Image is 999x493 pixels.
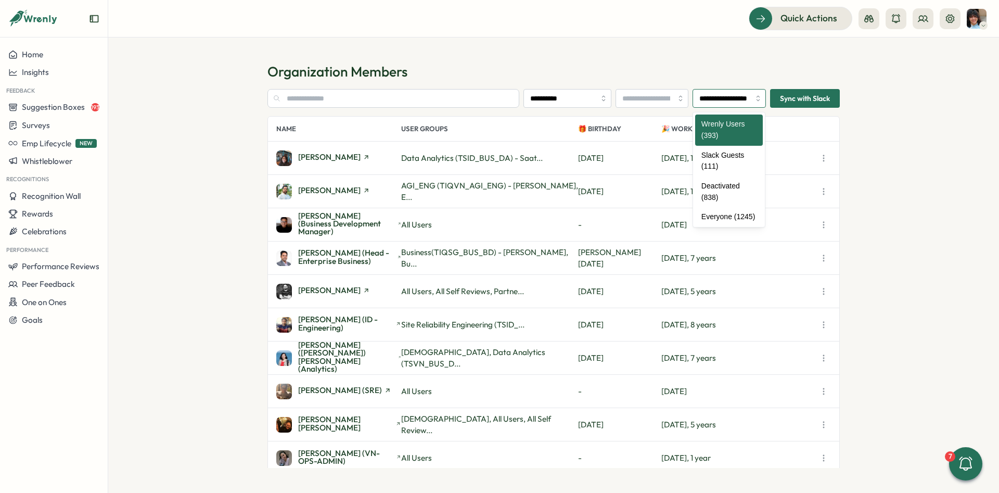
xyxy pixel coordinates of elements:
[276,317,292,333] img: Amit SANAYE (ID - Engineering)
[276,341,401,375] a: Amy (Ngoc-Anh) NGUYEN (Analytics)[PERSON_NAME] ([PERSON_NAME]) [PERSON_NAME] (Analytics)
[401,247,568,269] span: Business(TIQSG_BUS_BD) - [PERSON_NAME], Bu...
[22,49,43,59] span: Home
[298,212,395,236] span: [PERSON_NAME] (Business Development Manager)
[276,350,292,366] img: Amy (Ngoc-Anh) NGUYEN (Analytics)
[661,286,816,297] p: [DATE], 5 years
[276,384,292,399] img: Anh Bui (SRE)
[298,315,393,332] span: [PERSON_NAME] (ID - Engineering)
[22,261,99,271] span: Performance Reviews
[22,156,72,166] span: Whistleblower
[661,419,816,431] p: [DATE], 5 years
[276,217,292,233] img: Alberto Javier (Business Development Manager)
[578,419,661,431] p: [DATE]
[298,286,361,294] span: [PERSON_NAME]
[22,120,50,130] span: Surveys
[22,315,43,325] span: Goals
[91,103,99,111] span: 193
[276,150,401,166] a: Adelaide Souhoka[PERSON_NAME]
[298,386,382,394] span: [PERSON_NAME] (SRE)
[298,415,393,432] span: [PERSON_NAME] [PERSON_NAME]
[945,451,955,462] div: 7
[578,352,661,364] p: [DATE]
[401,414,551,435] span: [DEMOGRAPHIC_DATA], All Users, All Self Review...
[89,14,99,24] button: Expand sidebar
[298,341,396,373] span: [PERSON_NAME] ([PERSON_NAME]) [PERSON_NAME] (Analytics)
[22,138,71,148] span: Emp Lifecycle
[22,297,67,307] span: One on Ones
[967,9,987,29] img: Sahana Rao
[401,153,543,163] span: Data Analytics (TSID_BUS_DA) - Saat...
[780,11,837,25] span: Quick Actions
[578,247,661,270] p: [PERSON_NAME][DATE]
[401,347,545,369] span: [DEMOGRAPHIC_DATA], Data Analytics (TSVN_BUS_D...
[298,449,394,465] span: [PERSON_NAME] (VN-OPS-ADMIN)
[22,191,81,201] span: Recognition Wall
[949,447,982,481] button: 7
[276,117,401,141] p: Name
[695,207,763,227] div: Everyone (1245)
[578,117,661,141] p: 🎁 Birthday
[661,452,816,464] p: [DATE], 1 year
[276,449,401,467] a: Anh Pham (VN-OPS-ADMIN)[PERSON_NAME] (VN-OPS-ADMIN)
[661,219,816,231] p: [DATE]
[695,146,763,176] div: Slack Guests (111)
[661,252,816,264] p: [DATE], 7 years
[276,184,292,199] img: Akshay Bhardwaj
[780,90,830,107] span: Sync with Slack
[661,319,816,331] p: [DATE], 8 years
[401,286,524,296] span: All Users, All Self Reviews, Partne...
[22,102,85,112] span: Suggestion Boxes
[276,315,401,334] a: Amit SANAYE (ID - Engineering)[PERSON_NAME] (ID - Engineering)
[75,139,97,148] span: NEW
[22,279,75,289] span: Peer Feedback
[578,186,661,197] p: [DATE]
[276,184,401,199] a: Akshay Bhardwaj[PERSON_NAME]
[276,212,401,238] a: Alberto Javier (Business Development Manager)[PERSON_NAME] (Business Development Manager)
[578,386,661,397] p: -
[661,352,816,364] p: [DATE], 7 years
[298,186,361,194] span: [PERSON_NAME]
[276,284,292,299] img: Alok HAWALDAR
[661,153,816,164] p: [DATE], 1 year
[401,117,578,141] p: User Groups
[401,181,578,202] span: AGI_ENG (TIQVN_AGI_ENG) - [PERSON_NAME], E...
[276,150,292,166] img: Adelaide Souhoka
[22,209,53,219] span: Rewards
[578,452,661,464] p: -
[661,117,816,141] p: 🎉 Work Anniversary
[298,153,361,161] span: [PERSON_NAME]
[276,417,292,433] img: Anh Nguyen Phuong
[276,284,401,299] a: Alok HAWALDAR[PERSON_NAME]
[276,250,292,266] img: Alok Chaubey (Head - Enterprise Business)
[276,450,292,466] img: Anh Pham (VN-OPS-ADMIN)
[401,320,524,330] span: Site Reliability Engineering (TSID_...
[661,186,816,197] p: [DATE], 1 year
[267,62,840,81] h1: Organization Members
[22,226,67,236] span: Celebrations
[276,384,401,399] a: Anh Bui (SRE)[PERSON_NAME] (SRE)
[401,386,432,396] span: All Users
[578,286,661,297] p: [DATE]
[749,7,852,30] button: Quick Actions
[578,219,661,231] p: -
[401,453,432,463] span: All Users
[695,176,763,207] div: Deactivated (838)
[298,249,395,265] span: [PERSON_NAME] (Head - Enterprise Business)
[578,153,661,164] p: [DATE]
[22,67,49,77] span: Insights
[578,319,661,331] p: [DATE]
[695,115,763,145] div: Wrenly Users (393)
[661,386,816,397] p: [DATE]
[276,415,401,434] a: Anh Nguyen Phuong[PERSON_NAME] [PERSON_NAME]
[401,220,432,230] span: All Users
[276,249,401,267] a: Alok Chaubey (Head - Enterprise Business)[PERSON_NAME] (Head - Enterprise Business)
[770,89,840,108] button: Sync with Slack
